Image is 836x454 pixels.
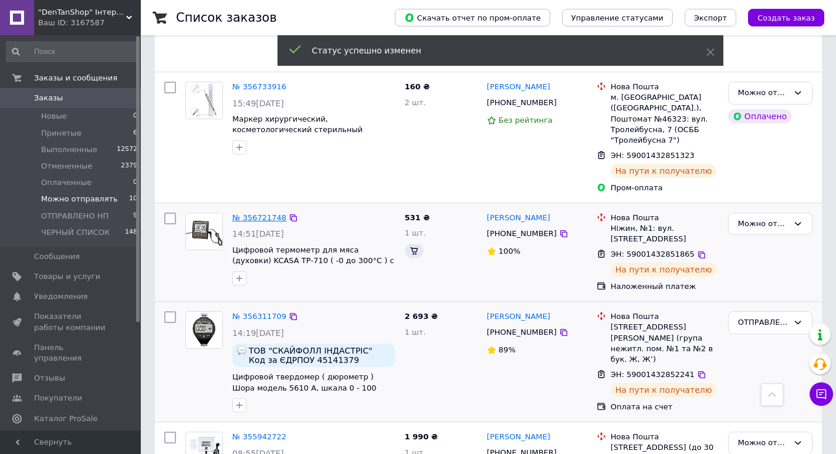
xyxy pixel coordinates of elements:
div: Можно отправлять [738,87,788,99]
div: Можно отправлять [738,437,788,449]
span: Новые [41,111,67,122]
span: ЭН: 59001432852241 [611,370,695,379]
a: № 356721748 [232,213,286,222]
div: Нова Пошта [611,311,719,322]
span: 12572 [117,144,137,155]
span: 2 693 ₴ [405,312,438,321]
div: [PHONE_NUMBER] [485,325,559,340]
img: Фото товару [186,312,222,348]
span: 0 [133,177,137,188]
span: 1 990 ₴ [405,432,438,441]
img: Фото товару [186,213,222,250]
div: На пути к получателю [611,164,717,178]
a: № 356311709 [232,312,286,321]
div: ОТПРАВЛЕНО НП [738,317,788,329]
img: :speech_balloon: [237,346,246,355]
span: 9 [133,211,137,221]
span: 14:19[DATE] [232,328,284,338]
button: Управление статусами [562,9,673,26]
span: 2379 [121,161,137,171]
a: № 355942722 [232,432,286,441]
span: 160 ₴ [405,82,430,91]
span: 15:49[DATE] [232,99,284,108]
a: Фото товару [185,82,223,119]
button: Экспорт [685,9,736,26]
span: 14:51[DATE] [232,229,284,238]
span: ТОВ "СКАЙФОЛЛ ІНДАСТРІС" Код за ЄДРПОУ 45141379 Індивідуальний податковий номер 451413726549 [249,346,391,365]
div: Оплачено [728,109,791,123]
div: Пром-оплата [611,183,719,193]
div: Оплата на счет [611,402,719,412]
a: [PERSON_NAME] [487,213,550,224]
div: Нова Пошта [611,213,719,223]
a: Фото товару [185,213,223,250]
span: 531 ₴ [405,213,430,222]
div: На пути к получателю [611,383,717,397]
span: Заказы и сообщения [34,73,117,83]
a: Маркер хирургический, косметологический стерильный двухсторонний с линейкой,Tondaus TM,толщина пе... [232,115,375,156]
span: "DenTanShop" Інтернет магазин [38,7,126,18]
span: Экспорт [694,14,727,22]
span: Выполненные [41,144,97,155]
span: 148 [125,227,137,238]
span: Показатели работы компании [34,311,109,332]
span: Оплаченные [41,177,92,188]
div: На пути к получателю [611,263,717,277]
a: [PERSON_NAME] [487,311,550,322]
span: Сообщения [34,251,80,262]
span: ЧЕРНЫЙ СПИСОК [41,227,110,238]
div: Статус успешно изменен [312,45,677,56]
a: № 356733916 [232,82,286,91]
span: Товары и услуги [34,271,100,282]
button: Создать заказ [748,9,824,26]
h1: Список заказов [176,11,277,25]
a: [PERSON_NAME] [487,82,550,93]
button: Скачать отчет по пром-оплате [395,9,550,26]
span: Скачать отчет по пром-оплате [404,12,541,23]
span: ОТПРАВЛЕНО НП [41,211,109,221]
div: Ніжин, №1: вул. [STREET_ADDRESS] [611,223,719,244]
span: Каталог ProSale [34,413,97,424]
a: Цифровой твердомер ( дюрометр ) Шора модель 5610 А, шкала 0 - 100 [232,372,377,392]
a: Создать заказ [736,13,824,22]
div: Нова Пошта [611,432,719,442]
span: Можно отправлять [41,194,118,204]
span: 89% [499,345,516,354]
span: ЭН: 59001432851865 [611,250,695,258]
div: м. [GEOGRAPHIC_DATA] ([GEOGRAPHIC_DATA].), Поштомат №46323: вул. Тролейбусна, 7 (ОСББ "Тролейбусн... [611,92,719,146]
button: Чат с покупателем [810,382,833,406]
input: Поиск [6,41,138,62]
span: Заказы [34,93,63,103]
a: [PERSON_NAME] [487,432,550,443]
span: Отмененные [41,161,92,171]
span: Отзывы [34,373,65,384]
div: Можно отправлять [738,218,788,230]
span: 0 [133,111,137,122]
div: Наложенный платеж [611,281,719,292]
div: [PHONE_NUMBER] [485,95,559,110]
span: 2 шт. [405,98,426,107]
div: [PHONE_NUMBER] [485,226,559,241]
a: Фото товару [185,311,223,349]
span: Принятые [41,128,82,139]
span: Уведомления [34,291,87,302]
span: 1 шт. [405,328,426,337]
span: 10 [129,194,137,204]
div: [STREET_ADDRESS][PERSON_NAME] (група нежитл. пом. №1 та №2 в бук. Ж, Ж’) [611,322,719,365]
span: Без рейтинга [499,116,553,125]
div: Ваш ID: 3167587 [38,18,141,28]
span: 6 [133,128,137,139]
span: Панель управления [34,342,109,364]
span: Управление статусами [571,14,664,22]
span: ЭН: 59001432851323 [611,151,695,160]
span: Покупатели [34,393,82,403]
span: 100% [499,247,520,255]
img: Фото товару [186,82,222,119]
a: Цифровой термометр для мяса (духовки) KCASA ТР-710 ( -0 до 300°С ) с выносным щупом и магнитом [232,246,394,276]
div: Нова Пошта [611,82,719,92]
span: Создать заказ [757,14,815,22]
span: 1 шт. [405,228,426,237]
